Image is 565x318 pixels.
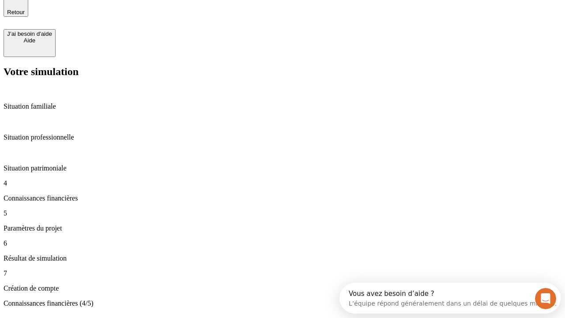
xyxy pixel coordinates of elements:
div: Aide [7,37,52,44]
p: Paramètres du projet [4,224,561,232]
iframe: Intercom live chat [535,288,556,309]
p: Connaissances financières [4,194,561,202]
p: Création de compte [4,284,561,292]
div: J’ai besoin d'aide [7,30,52,37]
p: 7 [4,269,561,277]
div: L’équipe répond généralement dans un délai de quelques minutes. [9,15,217,24]
p: Connaissances financières (4/5) [4,299,561,307]
p: Résultat de simulation [4,254,561,262]
p: Situation professionnelle [4,133,561,141]
p: Situation familiale [4,102,561,110]
iframe: Intercom live chat discovery launcher [339,283,561,314]
button: J’ai besoin d'aideAide [4,29,56,57]
p: 6 [4,239,561,247]
p: 5 [4,209,561,217]
p: 4 [4,179,561,187]
div: Ouvrir le Messenger Intercom [4,4,243,28]
div: Vous avez besoin d’aide ? [9,8,217,15]
h2: Votre simulation [4,66,561,78]
span: Retour [7,9,25,15]
p: Situation patrimoniale [4,164,561,172]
